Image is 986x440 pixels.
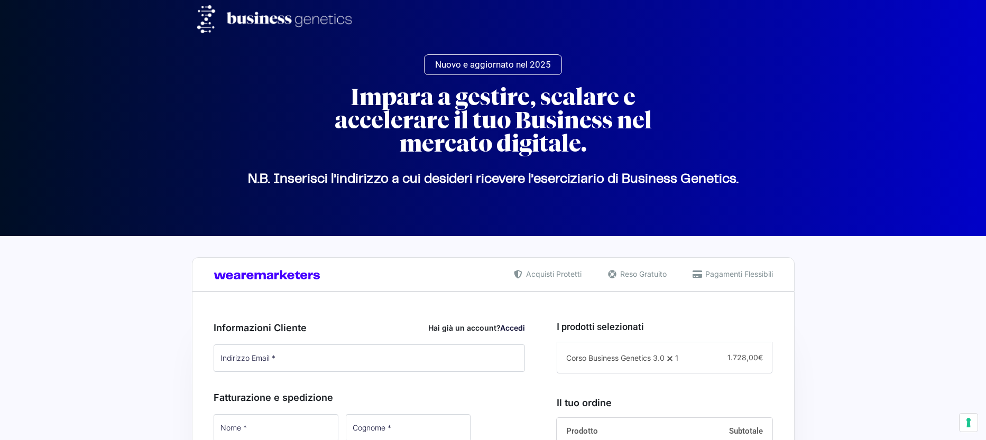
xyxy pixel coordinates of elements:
span: 1 [675,353,678,362]
span: Corso Business Genetics 3.0 [566,353,665,362]
a: Accedi [500,323,525,332]
h3: Fatturazione e spedizione [214,390,526,405]
a: Nuovo e aggiornato nel 2025 [424,54,562,75]
span: € [758,353,763,362]
span: 1.728,00 [727,353,763,362]
h3: Il tuo ordine [557,396,772,410]
span: Acquisti Protetti [523,268,582,279]
h3: I prodotti selezionati [557,320,772,334]
input: Indirizzo Email * [214,344,526,372]
h2: Impara a gestire, scalare e accelerare il tuo Business nel mercato digitale. [303,86,684,155]
span: Reso Gratuito [618,268,667,279]
span: Pagamenti Flessibili [703,268,773,279]
h3: Informazioni Cliente [214,321,526,335]
div: Hai già un account? [428,322,525,333]
iframe: Customerly Messenger Launcher [8,399,40,430]
button: Le tue preferenze relative al consenso per le tecnologie di tracciamento [960,414,978,432]
p: N.B. Inserisci l’indirizzo a cui desideri ricevere l’eserciziario di Business Genetics. [197,179,789,180]
span: Nuovo e aggiornato nel 2025 [435,60,551,69]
